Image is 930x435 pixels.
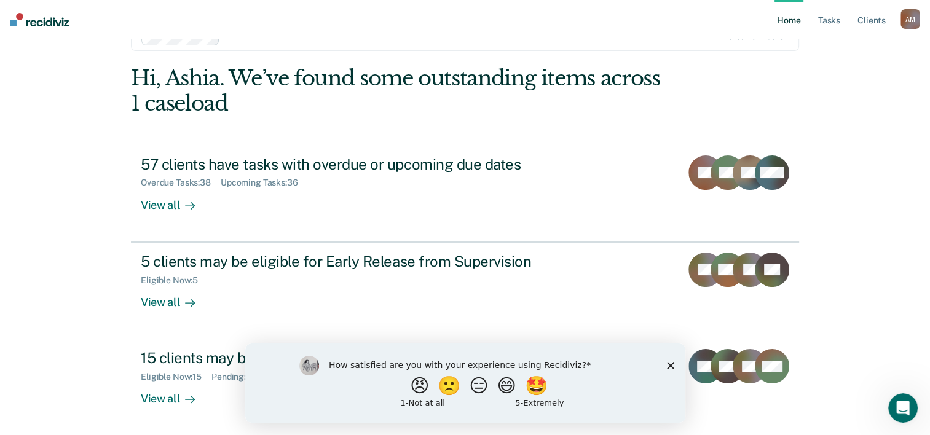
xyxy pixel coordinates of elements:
div: View all [141,285,210,309]
div: Hi, Ashia. We’ve found some outstanding items across 1 caseload [131,66,665,116]
div: Pending : 1 [211,372,259,382]
div: Eligible Now : 15 [141,372,211,382]
button: AM [900,9,920,29]
div: Overdue Tasks : 38 [141,178,221,188]
div: View all [141,188,210,212]
div: Upcoming Tasks : 36 [221,178,308,188]
div: 5 clients may be eligible for Early Release from Supervision [141,253,572,270]
iframe: Survey by Kim from Recidiviz [245,343,685,423]
a: 57 clients have tasks with overdue or upcoming due datesOverdue Tasks:38Upcoming Tasks:36View all [131,146,799,242]
iframe: Intercom live chat [888,393,918,423]
div: Eligible Now : 5 [141,275,208,286]
div: A M [900,9,920,29]
div: 57 clients have tasks with overdue or upcoming due dates [141,155,572,173]
img: Recidiviz [10,13,69,26]
div: View all [141,382,210,406]
a: 5 clients may be eligible for Early Release from SupervisionEligible Now:5View all [131,242,799,339]
div: 15 clients may be eligible for Annual Report Status [141,349,572,367]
